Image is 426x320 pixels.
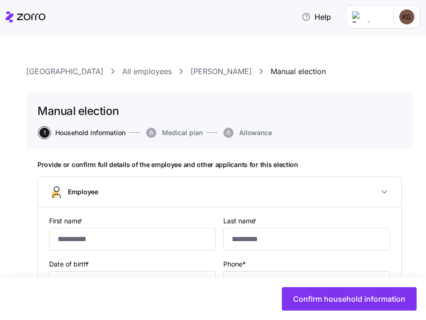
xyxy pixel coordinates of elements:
label: Phone* [223,259,246,269]
button: Help [294,8,338,26]
span: Employee [68,187,98,197]
a: All employees [122,66,172,77]
h1: Provide or confirm full details of the employee and other applicants for this election [37,160,402,169]
label: Date of birth [49,259,91,269]
span: 1 [39,128,50,138]
span: Allowance [239,130,272,136]
a: [GEOGRAPHIC_DATA] [26,66,103,77]
label: First name [49,216,84,226]
a: Manual election [271,66,326,77]
span: Help [301,11,331,23]
button: 1Household information [39,128,125,138]
span: Medical plan [162,130,203,136]
button: Employee [38,177,401,207]
a: 1Household information [37,128,125,138]
label: Last name [223,216,258,226]
a: [PERSON_NAME] [191,66,252,77]
button: Medical plan [146,128,203,138]
button: Allowance [223,128,272,138]
span: Confirm household information [293,293,405,305]
img: Employer logo [352,11,386,23]
button: Confirm household information [282,287,417,311]
img: b34cea83cf096b89a2fb04a6d3fa81b3 [399,9,414,24]
input: Phone [223,271,390,294]
h1: Manual election [37,104,119,118]
span: Household information [55,130,125,136]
